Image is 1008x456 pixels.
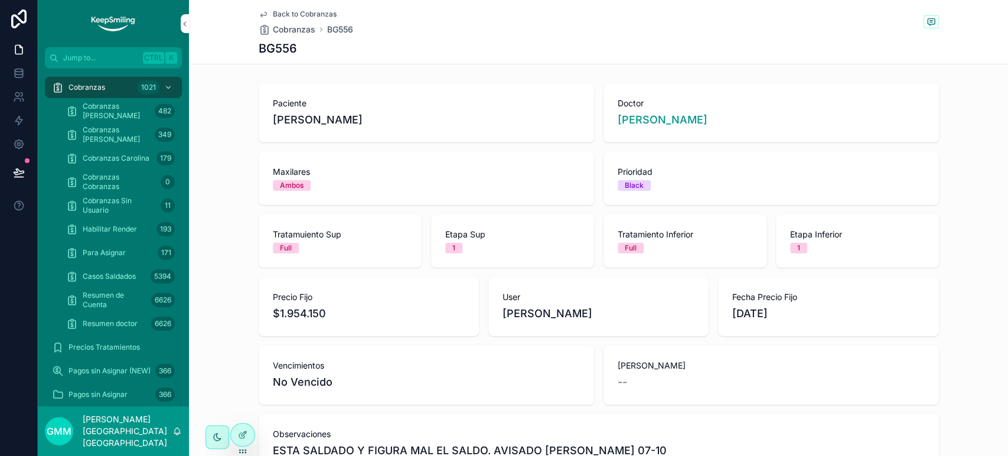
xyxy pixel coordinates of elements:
[83,196,156,215] span: Cobranzas Sin Usuario
[273,166,580,178] span: Maxilares
[151,293,175,307] div: 6626
[45,77,182,98] a: Cobranzas1021
[161,175,175,189] div: 0
[59,195,182,216] a: Cobranzas Sin Usuario11
[452,243,455,253] div: 1
[83,154,149,163] span: Cobranzas Carolina
[151,317,175,331] div: 6626
[59,242,182,263] a: Para Asignar171
[790,229,925,240] span: Etapa Inferior
[45,47,182,69] button: Jump to...CtrlK
[59,100,182,122] a: Cobranzas [PERSON_NAME]482
[273,291,465,303] span: Precio Fijo
[68,390,128,399] span: Pagos sin Asignar
[273,97,580,109] span: Paciente
[156,151,175,165] div: 179
[327,24,353,35] a: BG556
[732,305,924,322] span: [DATE]
[59,124,182,145] a: Cobranzas [PERSON_NAME]349
[138,80,159,95] div: 1021
[151,269,175,284] div: 5394
[68,343,140,352] span: Precios Tratamientos
[503,305,592,322] span: [PERSON_NAME]
[83,291,146,310] span: Resumen de Cuenta
[259,40,297,57] h1: BG556
[280,180,304,191] div: Ambos
[59,171,182,193] a: Cobranzas Cobranzas0
[618,374,627,390] span: --
[68,366,151,376] span: Pagos sin Asignar (NEW)
[155,387,175,402] div: 366
[83,248,126,258] span: Para Asignar
[83,413,172,449] p: [PERSON_NAME][GEOGRAPHIC_DATA][GEOGRAPHIC_DATA]
[83,272,136,281] span: Casos Saldados
[38,69,189,406] div: scrollable content
[273,9,337,19] span: Back to Cobranzas
[618,97,925,109] span: Doctor
[59,289,182,311] a: Resumen de Cuenta6626
[273,112,580,128] span: [PERSON_NAME]
[83,319,138,328] span: Resumen doctor
[625,243,637,253] div: Full
[167,53,176,63] span: K
[797,243,800,253] div: 1
[156,222,175,236] div: 193
[273,229,407,240] span: Tratamuiento Sup
[83,224,137,234] span: Habilitar Render
[259,9,337,19] a: Back to Cobranzas
[259,24,315,35] a: Cobranzas
[155,128,175,142] div: 349
[618,112,707,128] a: [PERSON_NAME]
[59,266,182,287] a: Casos Saldados5394
[155,104,175,118] div: 482
[47,424,71,438] span: GMM
[45,384,182,405] a: Pagos sin Asignar366
[503,291,694,303] span: User
[83,102,150,120] span: Cobranzas [PERSON_NAME]
[83,125,150,144] span: Cobranzas [PERSON_NAME]
[158,246,175,260] div: 171
[90,14,136,33] img: App logo
[273,24,315,35] span: Cobranzas
[161,198,175,213] div: 11
[618,166,925,178] span: Prioridad
[732,291,924,303] span: Fecha Precio Fijo
[273,360,580,372] span: Vencimientos
[143,52,164,64] span: Ctrl
[273,428,925,440] span: Observaciones
[273,305,465,322] span: $1.954.150
[59,219,182,240] a: Habilitar Render193
[59,148,182,169] a: Cobranzas Carolina179
[618,360,925,372] span: [PERSON_NAME]
[280,243,292,253] div: Full
[59,313,182,334] a: Resumen doctor6626
[273,374,580,390] span: No Vencido
[83,172,156,191] span: Cobranzas Cobranzas
[625,180,644,191] div: Black
[45,360,182,382] a: Pagos sin Asignar (NEW)366
[63,53,138,63] span: Jump to...
[618,229,752,240] span: Tratamiento Inferior
[155,364,175,378] div: 366
[445,229,580,240] span: Etapa Sup
[45,337,182,358] a: Precios Tratamientos
[68,83,105,92] span: Cobranzas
